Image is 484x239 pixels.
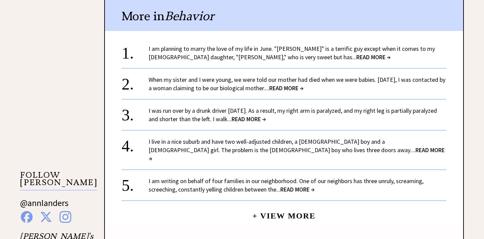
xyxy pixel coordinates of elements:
[122,106,149,119] div: 3.
[122,44,149,57] div: 1.
[122,75,149,88] div: 2.
[122,177,149,189] div: 5.
[149,146,445,162] span: READ MORE →
[356,53,391,61] span: READ MORE →
[20,197,69,215] a: @annlanders
[21,211,33,223] img: facebook%20blue.png
[280,185,315,193] span: READ MORE →
[269,84,304,92] span: READ MORE →
[149,45,435,61] a: I am planning to marry the love of my life in June. "[PERSON_NAME]" is a terrific guy except when...
[149,107,437,123] a: I was run over by a drunk driver [DATE]. As a result, my right arm is paralyzed, and my right leg...
[149,138,445,162] a: I live in a nice suburb and have two well-adjusted children, a [DEMOGRAPHIC_DATA] boy and a [DEMO...
[149,76,445,92] a: When my sister and I were young, we were told our mother had died when we were babies. [DATE], I ...
[40,211,52,223] img: x%20blue.png
[252,206,316,220] a: + View More
[59,211,71,223] img: instagram%20blue.png
[232,115,266,123] span: READ MORE →
[165,8,214,24] span: Behavior
[149,177,424,193] a: I am writing on behalf of four families in our neighborhood. One of our neighbors has three unrul...
[20,171,97,191] p: FOLLOW [PERSON_NAME]
[122,137,149,150] div: 4.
